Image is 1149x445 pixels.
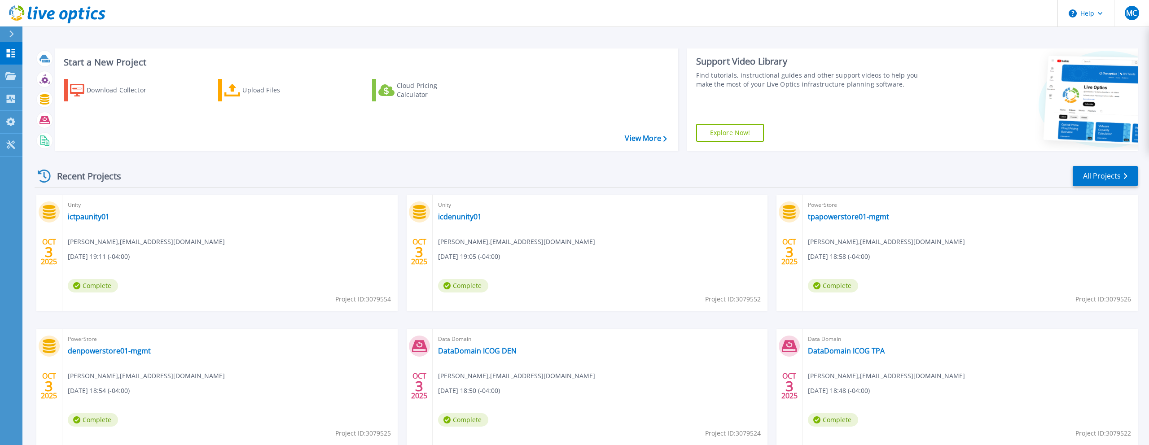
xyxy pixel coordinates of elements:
[808,346,885,355] a: DataDomain ICOG TPA
[808,237,965,247] span: [PERSON_NAME] , [EMAIL_ADDRESS][DOMAIN_NAME]
[40,370,57,402] div: OCT 2025
[218,79,318,101] a: Upload Files
[808,212,889,221] a: tpapowerstore01-mgmt
[438,237,595,247] span: [PERSON_NAME] , [EMAIL_ADDRESS][DOMAIN_NAME]
[411,236,428,268] div: OCT 2025
[808,200,1132,210] span: PowerStore
[242,81,314,99] div: Upload Files
[68,252,130,262] span: [DATE] 19:11 (-04:00)
[335,428,391,438] span: Project ID: 3079525
[438,386,500,396] span: [DATE] 18:50 (-04:00)
[808,413,858,427] span: Complete
[35,165,133,187] div: Recent Projects
[438,413,488,427] span: Complete
[40,236,57,268] div: OCT 2025
[64,57,667,67] h3: Start a New Project
[372,79,472,101] a: Cloud Pricing Calculator
[696,71,929,89] div: Find tutorials, instructional guides and other support videos to help you make the most of your L...
[438,200,763,210] span: Unity
[68,371,225,381] span: [PERSON_NAME] , [EMAIL_ADDRESS][DOMAIN_NAME]
[705,294,761,304] span: Project ID: 3079552
[68,212,110,221] a: ictpaunity01
[696,124,764,142] a: Explore Now!
[808,386,870,396] span: [DATE] 18:48 (-04:00)
[1073,166,1138,186] a: All Projects
[68,413,118,427] span: Complete
[45,248,53,256] span: 3
[438,212,482,221] a: icdenunity01
[335,294,391,304] span: Project ID: 3079554
[1075,294,1131,304] span: Project ID: 3079526
[1126,9,1137,17] span: MC
[438,371,595,381] span: [PERSON_NAME] , [EMAIL_ADDRESS][DOMAIN_NAME]
[87,81,158,99] div: Download Collector
[68,279,118,292] span: Complete
[808,371,965,381] span: [PERSON_NAME] , [EMAIL_ADDRESS][DOMAIN_NAME]
[411,370,428,402] div: OCT 2025
[415,382,423,390] span: 3
[808,334,1132,344] span: Data Domain
[781,370,798,402] div: OCT 2025
[45,382,53,390] span: 3
[438,346,517,355] a: DataDomain ICOG DEN
[808,252,870,262] span: [DATE] 18:58 (-04:00)
[696,56,929,67] div: Support Video Library
[1075,428,1131,438] span: Project ID: 3079522
[68,334,392,344] span: PowerStore
[781,236,798,268] div: OCT 2025
[705,428,761,438] span: Project ID: 3079524
[438,252,500,262] span: [DATE] 19:05 (-04:00)
[397,81,469,99] div: Cloud Pricing Calculator
[808,279,858,292] span: Complete
[438,279,488,292] span: Complete
[68,200,392,210] span: Unity
[64,79,164,101] a: Download Collector
[625,134,667,143] a: View More
[785,248,794,256] span: 3
[415,248,423,256] span: 3
[68,386,130,396] span: [DATE] 18:54 (-04:00)
[785,382,794,390] span: 3
[438,334,763,344] span: Data Domain
[68,346,151,355] a: denpowerstore01-mgmt
[68,237,225,247] span: [PERSON_NAME] , [EMAIL_ADDRESS][DOMAIN_NAME]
